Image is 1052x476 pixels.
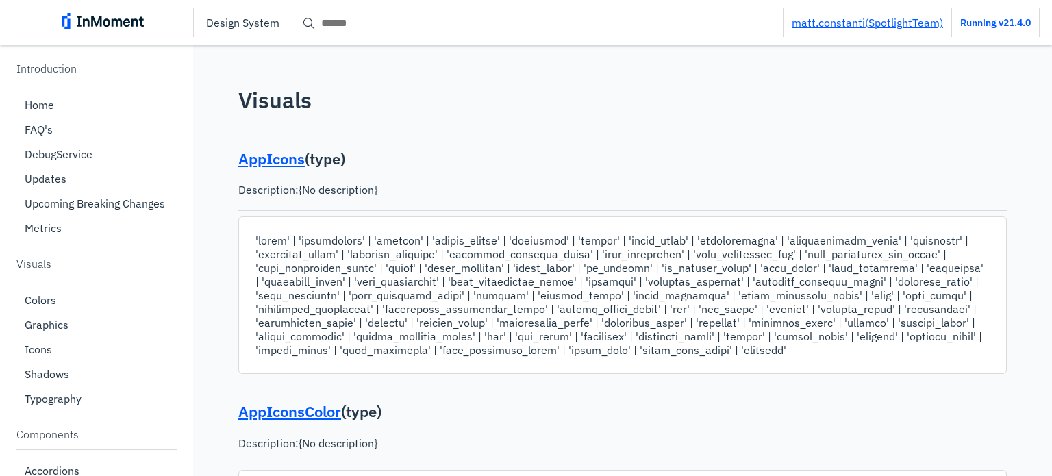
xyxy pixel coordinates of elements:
[25,293,56,307] p: Colors
[238,149,305,168] a: AppIcons
[62,13,144,29] img: inmoment_main_full_color
[25,172,66,186] p: Updates
[25,367,69,381] p: Shadows
[25,221,62,235] p: Metrics
[16,257,177,271] p: Visuals
[301,14,317,31] span: search icon
[25,318,68,331] p: Graphics
[792,16,943,29] a: matt.constanti(SpotlightTeam)
[25,147,92,161] p: DebugService
[238,401,1007,423] p: ( type )
[16,427,177,441] p: Components
[238,86,1007,115] p: Visuals
[292,10,783,35] input: Search
[25,392,82,405] p: Typography
[25,197,165,210] p: Upcoming Breaking Changes
[960,16,1031,29] a: Running v21.4.0
[206,16,279,29] p: Design System
[238,149,1007,170] p: ( type )
[25,342,52,356] p: Icons
[255,234,990,357] pre: 'lorem' | 'ipsumdolors' | 'ametcon' | 'adipis_elitse' | 'doeiusmod' | 'tempor' | 'incid_utlab' | ...
[25,123,53,136] p: FAQ's
[25,98,54,112] p: Home
[238,183,1007,197] pre: Description: {No description}
[238,401,341,421] a: AppIconsColor
[238,436,1007,450] pre: Description: {No description}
